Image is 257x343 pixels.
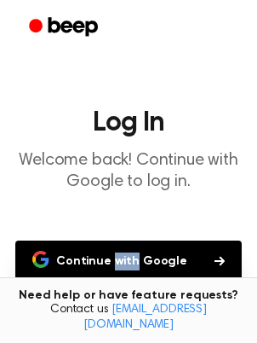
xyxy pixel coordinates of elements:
a: Beep [17,11,113,44]
a: [EMAIL_ADDRESS][DOMAIN_NAME] [83,304,207,331]
span: Contact us [10,303,247,333]
p: Welcome back! Continue with Google to log in. [14,150,243,193]
button: Continue with Google [15,241,242,282]
h1: Log In [14,109,243,137]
